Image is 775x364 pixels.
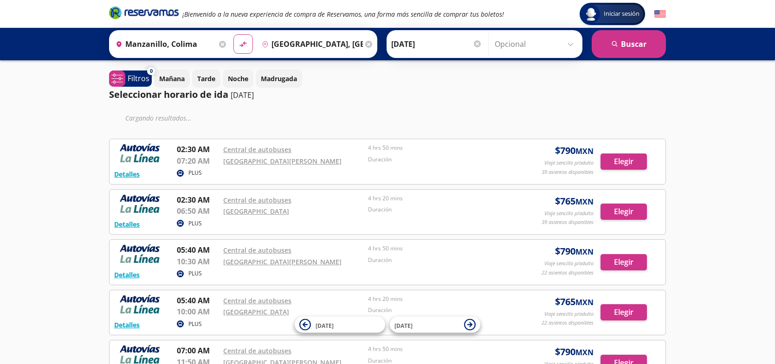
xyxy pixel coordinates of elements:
[555,295,594,309] span: $ 765
[177,295,219,306] p: 05:40 AM
[188,320,202,328] p: PLUS
[316,321,334,329] span: [DATE]
[159,74,185,83] p: Mañana
[177,205,219,217] p: 06:50 AM
[177,244,219,255] p: 05:40 AM
[182,10,504,19] em: ¡Bienvenido a la nueva experiencia de compra de Reservamos, una forma más sencilla de comprar tus...
[197,74,215,83] p: Tarde
[223,246,291,255] a: Central de autobuses
[390,317,480,333] button: [DATE]
[177,345,219,356] p: 07:00 AM
[394,321,413,329] span: [DATE]
[114,194,165,213] img: RESERVAMOS
[575,297,594,307] small: MXN
[391,32,482,56] input: Elegir Fecha
[368,194,508,203] p: 4 hrs 20 mins
[368,295,508,303] p: 4 hrs 20 mins
[223,296,291,305] a: Central de autobuses
[188,169,202,177] p: PLUS
[495,32,578,56] input: Opcional
[188,269,202,278] p: PLUS
[150,67,153,75] span: 0
[223,196,291,204] a: Central de autobuses
[223,207,289,216] a: [GEOGRAPHIC_DATA]
[177,155,219,166] p: 07:20 AM
[177,194,219,205] p: 02:30 AM
[544,159,594,167] p: Viaje sencillo p/adulto
[114,295,165,313] img: RESERVAMOS
[223,257,342,266] a: [GEOGRAPHIC_DATA][PERSON_NAME]
[256,70,302,88] button: Madrugada
[544,260,594,268] p: Viaje sencillo p/adulto
[368,306,508,314] p: Duración
[154,70,190,88] button: Mañana
[575,347,594,358] small: MXN
[125,114,192,122] em: Cargando resultados ...
[177,144,219,155] p: 02:30 AM
[261,74,297,83] p: Madrugada
[223,70,253,88] button: Noche
[542,319,594,327] p: 22 asientos disponibles
[592,30,666,58] button: Buscar
[368,345,508,353] p: 4 hrs 50 mins
[601,153,647,170] button: Elegir
[544,310,594,318] p: Viaje sencillo p/adulto
[601,254,647,270] button: Elegir
[601,204,647,220] button: Elegir
[223,307,289,316] a: [GEOGRAPHIC_DATA]
[114,169,140,179] button: Detalles
[555,345,594,359] span: $ 790
[542,168,594,176] p: 39 asientos disponibles
[109,6,179,22] a: Brand Logo
[114,244,165,263] img: RESERVAMOS
[575,146,594,156] small: MXN
[114,270,140,280] button: Detalles
[295,317,385,333] button: [DATE]
[368,256,508,264] p: Duración
[192,70,220,88] button: Tarde
[177,306,219,317] p: 10:00 AM
[368,205,508,214] p: Duración
[177,256,219,267] p: 10:30 AM
[223,145,291,154] a: Central de autobuses
[601,304,647,320] button: Elegir
[555,194,594,208] span: $ 765
[654,8,666,20] button: English
[368,144,508,152] p: 4 hrs 50 mins
[575,197,594,207] small: MXN
[223,346,291,355] a: Central de autobuses
[188,219,202,228] p: PLUS
[368,155,508,164] p: Duración
[114,345,165,364] img: RESERVAMOS
[109,6,179,19] i: Brand Logo
[575,247,594,257] small: MXN
[114,320,140,330] button: Detalles
[109,70,152,87] button: 0Filtros
[114,219,140,229] button: Detalles
[114,144,165,162] img: RESERVAMOS
[600,9,643,19] span: Iniciar sesión
[544,210,594,217] p: Viaje sencillo p/adulto
[542,218,594,226] p: 39 asientos disponibles
[555,144,594,158] span: $ 790
[128,73,149,84] p: Filtros
[112,32,217,56] input: Buscar Origen
[555,244,594,258] span: $ 790
[228,74,248,83] p: Noche
[542,269,594,277] p: 22 asientos disponibles
[368,244,508,253] p: 4 hrs 50 mins
[223,157,342,166] a: [GEOGRAPHIC_DATA][PERSON_NAME]
[231,89,254,101] p: [DATE]
[109,88,228,102] p: Seleccionar horario de ida
[258,32,363,56] input: Buscar Destino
